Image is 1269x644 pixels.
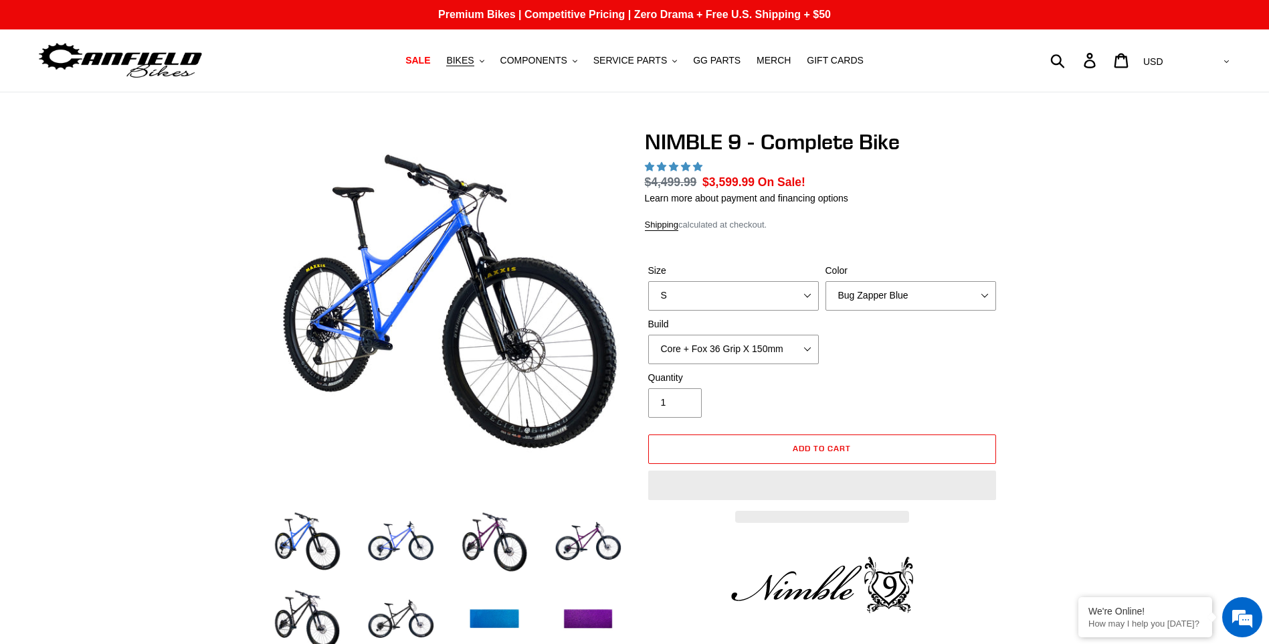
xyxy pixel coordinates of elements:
label: Size [648,264,819,278]
img: Load image into Gallery viewer, NIMBLE 9 - Complete Bike [458,505,531,579]
span: On Sale! [758,173,805,191]
span: GIFT CARDS [807,55,864,66]
a: Shipping [645,220,679,231]
button: COMPONENTS [494,52,584,70]
p: How may I help you today? [1088,619,1202,629]
span: 4.89 stars [645,161,705,172]
img: Load image into Gallery viewer, NIMBLE 9 - Complete Bike [551,505,625,579]
button: BIKES [440,52,490,70]
span: SERVICE PARTS [593,55,667,66]
span: BIKES [446,55,474,66]
img: Load image into Gallery viewer, NIMBLE 9 - Complete Bike [364,505,437,579]
span: COMPONENTS [500,55,567,66]
span: $3,599.99 [702,175,755,189]
a: SALE [399,52,437,70]
label: Quantity [648,371,819,385]
label: Color [825,264,996,278]
img: Load image into Gallery viewer, NIMBLE 9 - Complete Bike [270,505,344,579]
button: SERVICE PARTS [587,52,684,70]
img: Canfield Bikes [37,39,204,82]
input: Search [1058,46,1092,75]
a: GIFT CARDS [800,52,870,70]
div: We're Online! [1088,606,1202,617]
h1: NIMBLE 9 - Complete Bike [645,129,999,155]
button: Add to cart [648,434,996,464]
span: SALE [405,55,430,66]
img: NIMBLE 9 - Complete Bike [273,132,622,481]
span: MERCH [757,55,791,66]
span: GG PARTS [693,55,741,66]
a: Learn more about payment and financing options [645,193,848,204]
div: calculated at checkout. [645,218,999,232]
a: GG PARTS [686,52,747,70]
a: MERCH [750,52,797,70]
s: $4,499.99 [645,175,697,189]
span: Add to cart [793,443,851,453]
label: Build [648,317,819,331]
